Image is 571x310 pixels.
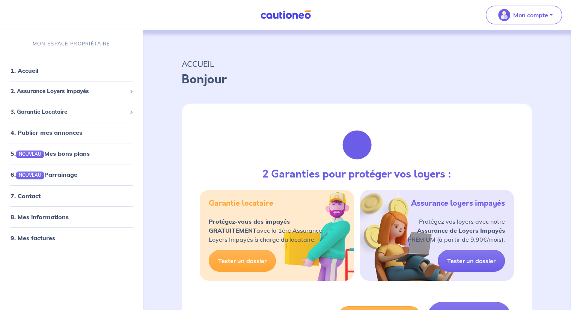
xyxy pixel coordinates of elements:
[11,107,127,116] span: 3. Garantie Locataire
[3,188,140,203] div: 7. Contact
[498,9,510,21] img: illu_account_valid_menu.svg
[209,250,276,272] a: Tester un dossier
[258,10,314,20] img: Cautioneo
[11,171,77,178] a: 6.NOUVEAUParrainage
[11,213,69,220] a: 8. Mes informations
[182,57,532,71] p: ACCUEIL
[513,11,548,20] p: Mon compte
[3,63,140,78] div: 1. Accueil
[438,250,505,272] a: Tester un dossier
[209,218,290,234] strong: Protégez-vous des impayés GRATUITEMENT
[11,234,55,241] a: 9. Mes factures
[11,129,82,136] a: 4. Publier mes annonces
[33,40,110,47] p: MON ESPACE PROPRIÉTAIRE
[182,71,532,89] p: Bonjour
[209,199,273,208] h5: Garantie locataire
[3,84,140,99] div: 2. Assurance Loyers Impayés
[337,125,377,165] img: justif-loupe
[417,227,505,234] strong: Assurance de Loyers Impayés
[11,150,90,157] a: 5.NOUVEAUMes bons plans
[209,217,322,244] p: avec la 1ère Assurance Loyers Impayés à charge du locataire.
[3,209,140,224] div: 8. Mes informations
[3,146,140,161] div: 5.NOUVEAUMes bons plans
[11,192,41,199] a: 7. Contact
[11,87,127,96] span: 2. Assurance Loyers Impayés
[11,67,38,74] a: 1. Accueil
[411,199,505,208] h5: Assurance loyers impayés
[3,230,140,245] div: 9. Mes factures
[3,167,140,182] div: 6.NOUVEAUParrainage
[3,104,140,119] div: 3. Garantie Locataire
[262,168,451,181] h3: 2 Garanties pour protéger vos loyers :
[408,217,505,244] p: Protégez vos loyers avec notre PREMIUM (à partir de 9,90€/mois).
[486,6,562,24] button: illu_account_valid_menu.svgMon compte
[3,125,140,140] div: 4. Publier mes annonces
